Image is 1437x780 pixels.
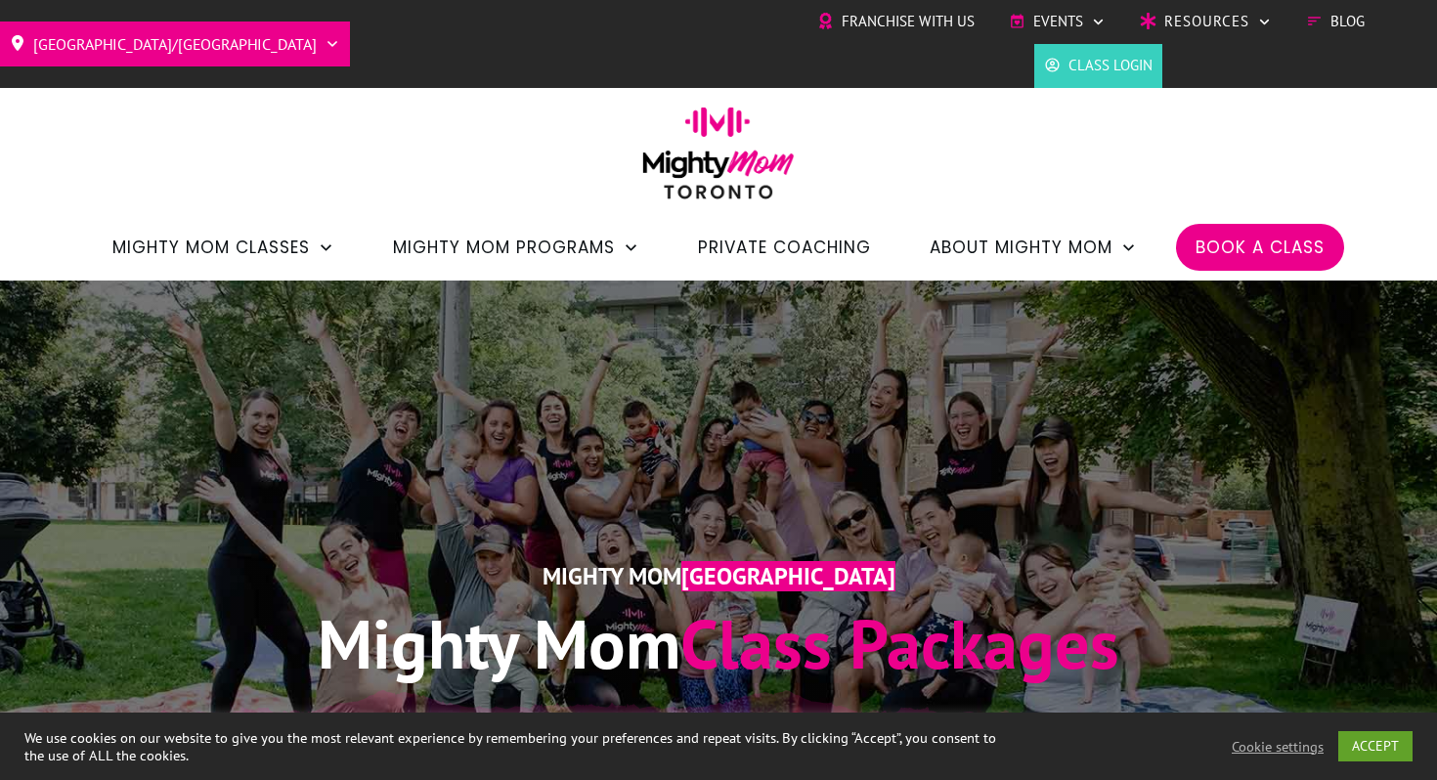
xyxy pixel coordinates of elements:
[393,231,615,264] span: Mighty Mom Programs
[1164,7,1249,36] span: Resources
[10,28,340,60] a: [GEOGRAPHIC_DATA]/[GEOGRAPHIC_DATA]
[543,561,681,591] span: Mighty Mom
[681,561,895,591] span: [GEOGRAPHIC_DATA]
[817,7,975,36] a: Franchise with Us
[1068,51,1153,80] span: Class Login
[1232,738,1324,756] a: Cookie settings
[33,28,317,60] span: [GEOGRAPHIC_DATA]/[GEOGRAPHIC_DATA]
[698,231,871,264] a: Private Coaching
[1196,231,1325,264] a: Book a Class
[112,231,310,264] span: Mighty Mom Classes
[1306,7,1365,36] a: Blog
[1330,7,1365,36] span: Blog
[930,231,1137,264] a: About Mighty Mom
[930,231,1112,264] span: About Mighty Mom
[1044,51,1153,80] a: Class Login
[842,7,975,36] span: Franchise with Us
[112,231,334,264] a: Mighty Mom Classes
[393,231,639,264] a: Mighty Mom Programs
[1009,7,1106,36] a: Events
[1140,7,1272,36] a: Resources
[1033,7,1083,36] span: Events
[152,599,1285,688] h1: Class Packages
[632,107,805,213] img: mightymom-logo-toronto
[318,599,680,687] span: Mighty Mom
[1338,731,1413,761] a: ACCEPT
[24,729,996,764] div: We use cookies on our website to give you the most relevant experience by remembering your prefer...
